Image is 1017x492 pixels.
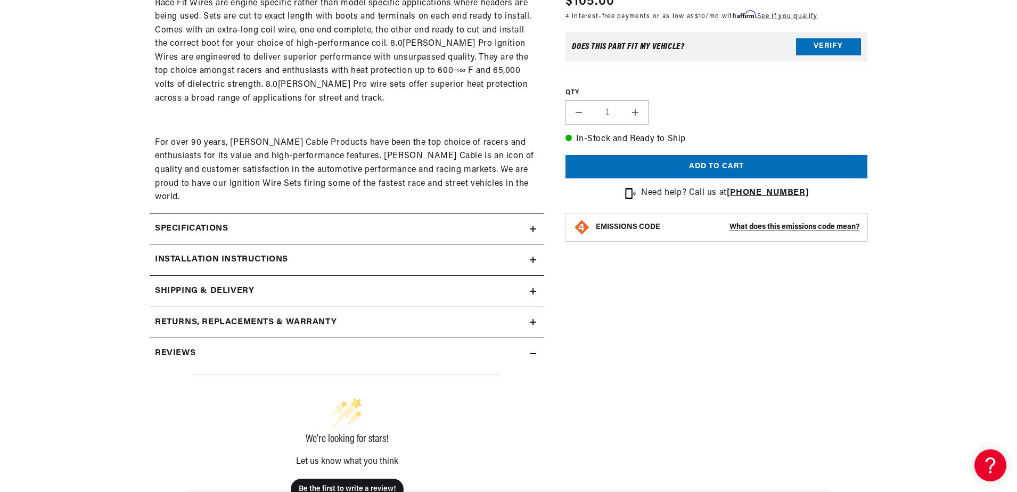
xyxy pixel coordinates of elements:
[155,284,254,298] h2: Shipping & Delivery
[796,38,861,55] button: Verify
[596,223,660,231] strong: EMISSIONS CODE
[695,13,706,20] span: $10
[155,253,288,267] h2: Installation instructions
[150,307,544,338] summary: Returns, Replacements & Warranty
[150,338,544,369] summary: Reviews
[155,347,195,360] h2: Reviews
[565,155,867,179] button: Add to cart
[596,223,859,232] button: EMISSIONS CODEWhat does this emissions code mean?
[155,136,539,204] p: For over 90 years, [PERSON_NAME] Cable Products have been the top choice of racers and enthusiast...
[155,222,228,236] h2: Specifications
[727,189,809,198] a: [PHONE_NUMBER]
[193,434,501,445] div: We’re looking for stars!
[573,219,590,236] img: Emissions code
[193,457,501,466] div: Let us know what you think
[737,11,756,19] span: Affirm
[565,88,867,97] label: QTY
[729,223,859,231] strong: What does this emissions code mean?
[565,11,817,21] p: 4 interest-free payments or as low as /mo with .
[757,13,817,20] a: See if you qualify - Learn more about Affirm Financing (opens in modal)
[565,133,867,147] p: In-Stock and Ready to Ship
[150,244,544,275] summary: Installation instructions
[572,43,684,51] div: Does This part fit My vehicle?
[155,316,337,330] h2: Returns, Replacements & Warranty
[641,187,809,201] p: Need help? Call us at
[150,276,544,307] summary: Shipping & Delivery
[150,214,544,244] summary: Specifications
